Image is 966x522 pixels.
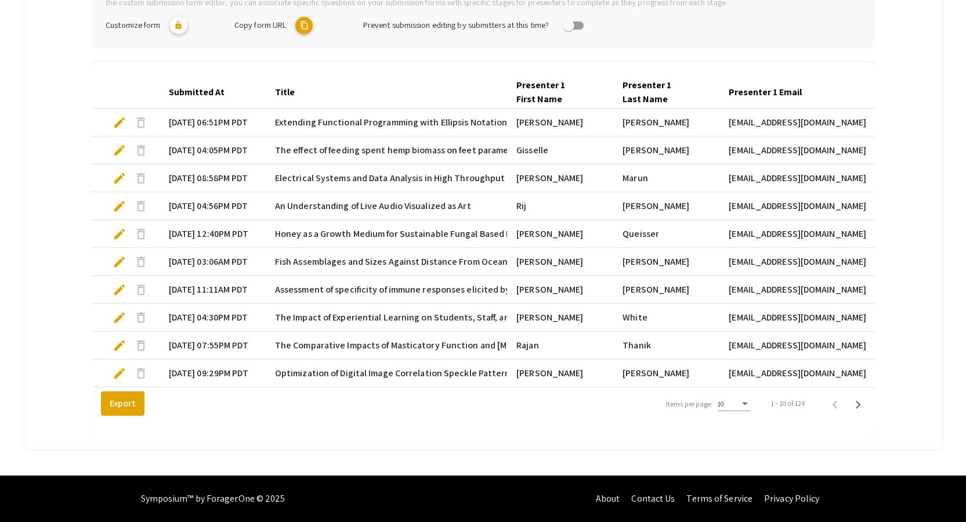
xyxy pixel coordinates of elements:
[134,283,148,297] span: delete
[363,19,549,30] span: Prevent submission editing by submitters at this time?
[160,248,266,276] mat-cell: [DATE] 03:06AM PDT
[134,366,148,380] span: delete
[169,85,225,99] div: Submitted At
[275,85,295,99] div: Title
[134,116,148,129] span: delete
[141,476,285,522] div: Symposium™ by ForagerOne © 2025
[613,192,719,220] mat-cell: [PERSON_NAME]
[507,332,613,359] mat-cell: Rajan
[169,85,235,99] div: Submitted At
[160,304,266,332] mat-cell: [DATE] 04:30PM PDT
[507,304,613,332] mat-cell: [PERSON_NAME]
[686,492,752,505] a: Terms of Service
[113,171,126,185] span: edit
[106,19,160,30] span: Customize form
[719,304,884,332] mat-cell: [EMAIL_ADDRESS][DOMAIN_NAME]
[295,17,313,34] mat-icon: copy URL
[275,199,471,213] span: An Understanding of Live Audio Visualized as Art
[613,332,719,359] mat-cell: Thanik
[718,399,724,408] span: 10
[729,85,802,99] div: Presenter 1 Email
[613,304,719,332] mat-cell: White
[160,276,266,304] mat-cell: [DATE] 11:11AM PDT
[719,136,884,164] mat-cell: [EMAIL_ADDRESS][DOMAIN_NAME]
[719,332,884,359] mat-cell: [EMAIL_ADDRESS][DOMAIN_NAME]
[507,109,613,136] mat-cell: [PERSON_NAME]
[134,171,148,185] span: delete
[113,143,126,157] span: edit
[160,359,266,387] mat-cell: [DATE] 09:29PM PDT
[507,276,613,304] mat-cell: [PERSON_NAME]
[846,392,870,415] button: Next page
[275,311,626,325] span: The Impact of Experiential Learning on Students, Staff, and the Communities Involved.
[507,248,613,276] mat-cell: [PERSON_NAME]
[596,492,620,505] a: About
[729,85,812,99] div: Presenter 1 Email
[113,311,126,325] span: edit
[631,492,675,505] a: Contact Us
[613,136,719,164] mat-cell: [PERSON_NAME]
[170,17,187,34] mat-icon: lock
[613,164,719,192] mat-cell: Marun
[719,220,884,248] mat-cell: [EMAIL_ADDRESS][DOMAIN_NAME]
[275,255,782,269] span: Fish Assemblages and Sizes Against Distance From Ocean and Other Factors in [GEOGRAPHIC_DATA] Est...
[719,164,884,192] mat-cell: [EMAIL_ADDRESS][DOMAIN_NAME]
[764,492,819,505] a: Privacy Policy
[613,276,719,304] mat-cell: [PERSON_NAME]
[275,85,305,99] div: Title
[113,199,126,213] span: edit
[9,470,49,513] iframe: Chat
[823,392,846,415] button: Previous page
[613,359,719,387] mat-cell: [PERSON_NAME]
[113,116,126,129] span: edit
[113,366,126,380] span: edit
[275,227,545,241] span: Honey as a Growth Medium for Sustainable Fungal Based Pigments
[160,332,266,359] mat-cell: [DATE] 07:55PM PDT
[613,248,719,276] mat-cell: [PERSON_NAME]
[113,339,126,352] span: edit
[507,164,613,192] mat-cell: [PERSON_NAME]
[719,192,884,220] mat-cell: [EMAIL_ADDRESS][DOMAIN_NAME]
[113,283,126,297] span: edit
[771,398,805,409] div: 1 – 10 of 124
[234,19,286,30] span: Copy form URL
[113,227,126,241] span: edit
[134,255,148,269] span: delete
[134,199,148,213] span: delete
[516,78,594,106] div: Presenter 1 First Name
[623,78,710,106] div: Presenter 1 Last Name
[507,136,613,164] mat-cell: Gisselle
[613,220,719,248] mat-cell: Queisser
[507,359,613,387] mat-cell: [PERSON_NAME]
[613,109,719,136] mat-cell: [PERSON_NAME]
[134,311,148,325] span: delete
[160,220,266,248] mat-cell: [DATE] 12:40PM PDT
[134,143,148,157] span: delete
[134,227,148,241] span: delete
[134,339,148,352] span: delete
[160,109,266,136] mat-cell: [DATE] 06:51PM PDT
[507,192,613,220] mat-cell: Rij
[160,164,266,192] mat-cell: [DATE] 08:58PM PDT
[516,78,604,106] div: Presenter 1 First Name
[275,116,508,129] span: Extending Functional Programming with Ellipsis Notation
[718,400,750,408] mat-select: Items per page:
[275,283,868,297] span: Assessment of specificity of immune responses elicited by experimental gonococcal vaccines consis...
[666,399,713,409] div: Items per page:
[719,248,884,276] mat-cell: [EMAIL_ADDRESS][DOMAIN_NAME]
[101,391,144,416] button: Export
[160,192,266,220] mat-cell: [DATE] 04:56PM PDT
[160,136,266,164] mat-cell: [DATE] 04:05PM PDT
[719,276,884,304] mat-cell: [EMAIL_ADDRESS][DOMAIN_NAME]
[507,220,613,248] mat-cell: [PERSON_NAME]
[275,339,647,352] span: The Comparative Impacts of Masticatory Function and [MEDICAL_DATA] on Cognitive Health
[113,255,126,269] span: edit
[719,359,884,387] mat-cell: [EMAIL_ADDRESS][DOMAIN_NAME]
[275,366,618,380] span: Optimization of Digital Image Correlation Speckle Patterns for Small Test Specimens
[623,78,700,106] div: Presenter 1 Last Name
[275,143,748,157] span: The effect of feeding spent hemp biomass on feet parameters and prevalence of [MEDICAL_DATA] in b...
[275,171,618,185] span: Electrical Systems and Data Analysis in High Throughput Electrical-BasedCytometry
[719,109,884,136] mat-cell: [EMAIL_ADDRESS][DOMAIN_NAME]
